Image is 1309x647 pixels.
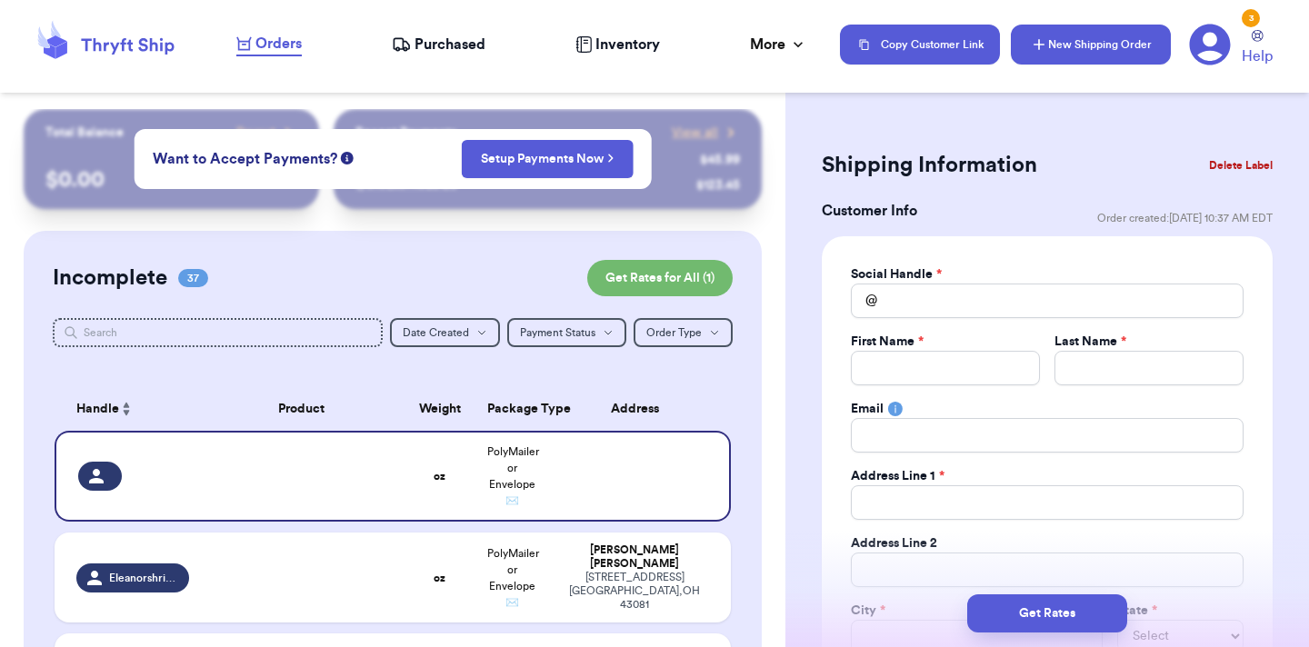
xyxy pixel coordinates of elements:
button: Setup Payments Now [462,140,634,178]
a: Setup Payments Now [481,150,615,168]
button: Delete Label [1202,145,1280,185]
div: More [750,34,807,55]
span: Purchased [415,34,485,55]
button: Sort ascending [119,398,134,420]
span: Help [1242,45,1273,67]
label: First Name [851,333,924,351]
span: Inventory [595,34,660,55]
span: Eleanorshriver [109,571,178,585]
th: Weight [404,387,476,431]
span: Order Type [646,327,702,338]
th: Product [200,387,404,431]
button: Get Rates [967,594,1127,632]
span: PolyMailer or Envelope ✉️ [487,548,539,608]
label: Last Name [1054,333,1126,351]
input: Search [53,318,383,347]
button: New Shipping Order [1011,25,1171,65]
th: Package Type [476,387,549,431]
a: Purchased [392,34,485,55]
span: Order created: [DATE] 10:37 AM EDT [1097,211,1273,225]
h2: Incomplete [53,264,167,293]
h2: Shipping Information [822,151,1037,180]
button: Date Created [390,318,500,347]
span: Orders [255,33,302,55]
button: Get Rates for All (1) [587,260,733,296]
a: 3 [1189,24,1231,65]
span: Payment Status [520,327,595,338]
span: Payout [236,124,275,142]
p: Total Balance [45,124,124,142]
th: Address [549,387,731,431]
h3: Customer Info [822,200,917,222]
p: Recent Payments [355,124,456,142]
div: $ 123.45 [696,176,740,194]
span: View all [672,124,718,142]
a: View all [672,124,740,142]
button: Copy Customer Link [840,25,1000,65]
span: Handle [76,400,119,419]
a: Payout [236,124,297,142]
strong: oz [434,572,445,583]
div: [STREET_ADDRESS] [GEOGRAPHIC_DATA] , OH 43081 [560,571,709,612]
span: 37 [178,269,208,287]
strong: oz [434,471,445,482]
p: $ 0.00 [45,165,297,194]
label: Social Handle [851,265,942,284]
div: [PERSON_NAME] [PERSON_NAME] [560,543,709,571]
a: Help [1242,30,1273,67]
div: $ 45.99 [700,151,740,169]
a: Inventory [575,34,660,55]
button: Order Type [634,318,733,347]
span: Date Created [403,327,469,338]
div: @ [851,284,877,318]
a: Orders [236,33,302,56]
label: Email [851,400,884,418]
button: Payment Status [507,318,626,347]
span: PolyMailer or Envelope ✉️ [487,446,539,506]
label: Address Line 1 [851,467,944,485]
span: Want to Accept Payments? [153,148,337,170]
label: Address Line 2 [851,534,937,552]
div: 3 [1242,9,1260,27]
